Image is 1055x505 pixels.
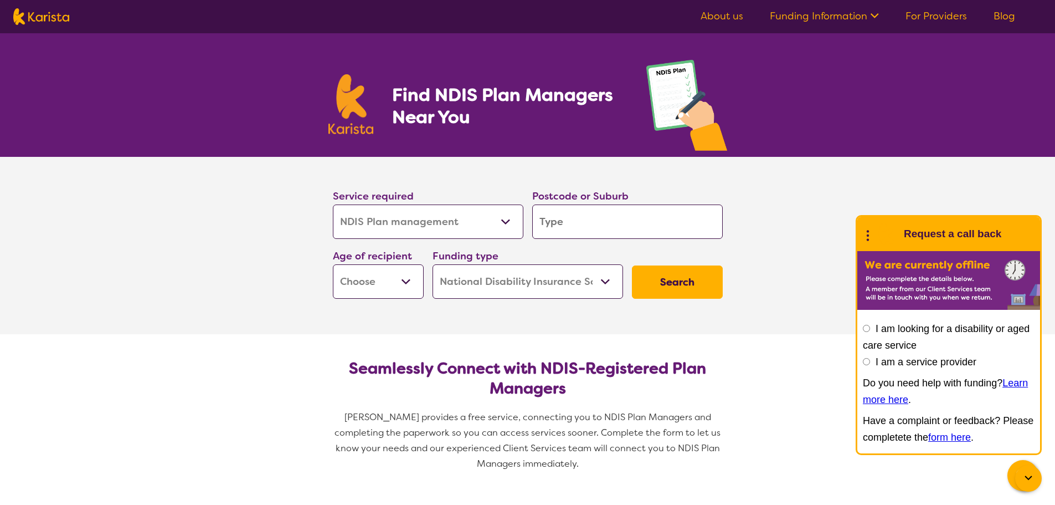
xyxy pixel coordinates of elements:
[392,84,624,128] h1: Find NDIS Plan Managers Near You
[632,266,723,299] button: Search
[333,249,412,263] label: Age of recipient
[863,375,1035,408] p: Do you need help with funding? .
[13,8,69,25] img: Karista logo
[333,190,414,203] label: Service required
[863,323,1030,351] label: I am looking for a disability or aged care service
[876,356,976,368] label: I am a service provider
[646,60,727,157] img: plan-management
[770,9,879,23] a: Funding Information
[857,251,1040,310] img: Karista offline chat form to request call back
[904,226,1001,242] h1: Request a call back
[994,9,1015,23] a: Blog
[875,223,897,245] img: Karista
[928,432,971,443] a: form here
[863,412,1035,446] p: Have a complaint or feedback? Please completete the .
[905,9,967,23] a: For Providers
[433,249,498,263] label: Funding type
[334,411,723,470] span: [PERSON_NAME] provides a free service, connecting you to NDIS Plan Managers and completing the pa...
[1007,460,1038,491] button: Channel Menu
[701,9,743,23] a: About us
[328,74,374,134] img: Karista logo
[342,359,714,399] h2: Seamlessly Connect with NDIS-Registered Plan Managers
[532,205,723,239] input: Type
[532,190,629,203] label: Postcode or Suburb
